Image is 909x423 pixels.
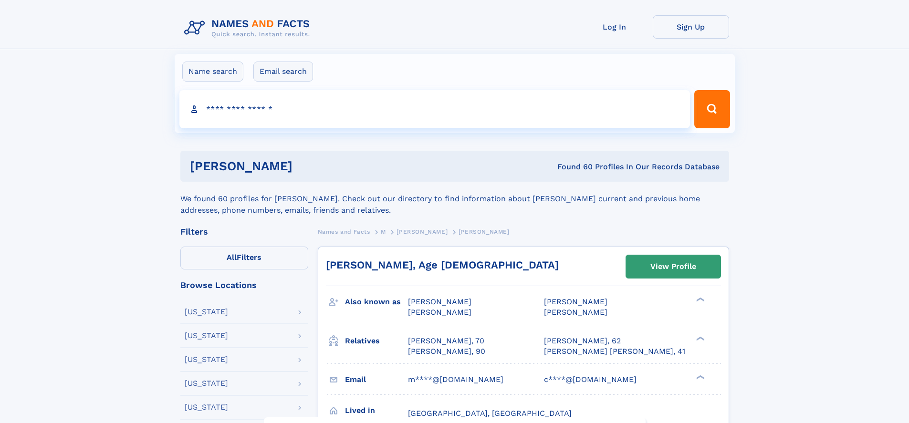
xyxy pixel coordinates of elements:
span: M [381,228,386,235]
span: All [227,253,237,262]
div: Browse Locations [180,281,308,289]
div: ❯ [694,297,705,303]
a: M [381,226,386,237]
img: Logo Names and Facts [180,15,318,41]
span: [GEOGRAPHIC_DATA], [GEOGRAPHIC_DATA] [408,409,572,418]
div: Found 60 Profiles In Our Records Database [425,162,720,172]
div: [US_STATE] [185,403,228,411]
input: search input [179,90,690,128]
a: Sign Up [653,15,729,39]
a: [PERSON_NAME], 70 [408,336,484,346]
a: Log In [576,15,653,39]
span: [PERSON_NAME] [408,297,471,306]
h1: [PERSON_NAME] [190,160,425,172]
div: ❯ [694,374,705,380]
span: [PERSON_NAME] [459,228,510,235]
div: ❯ [694,335,705,341]
h3: Relatives [345,333,408,349]
div: View Profile [650,256,696,278]
div: [US_STATE] [185,356,228,363]
button: Search Button [694,90,730,128]
a: [PERSON_NAME] [PERSON_NAME], 41 [544,346,685,357]
label: Filters [180,247,308,269]
a: Names and Facts [318,226,370,237]
h3: Also known as [345,294,408,310]
h3: Email [345,371,408,388]
span: [PERSON_NAME] [544,297,607,306]
div: [US_STATE] [185,380,228,387]
div: [US_STATE] [185,332,228,340]
span: [PERSON_NAME] [397,228,448,235]
span: [PERSON_NAME] [408,308,471,317]
a: [PERSON_NAME], 90 [408,346,485,357]
a: [PERSON_NAME], 62 [544,336,621,346]
a: [PERSON_NAME], Age [DEMOGRAPHIC_DATA] [326,259,559,271]
div: Filters [180,227,308,236]
label: Email search [253,62,313,82]
h3: Lived in [345,402,408,419]
div: We found 60 profiles for [PERSON_NAME]. Check out our directory to find information about [PERSON... [180,182,729,216]
a: View Profile [626,255,721,278]
label: Name search [182,62,243,82]
div: [US_STATE] [185,308,228,316]
a: [PERSON_NAME] [397,226,448,237]
span: [PERSON_NAME] [544,308,607,317]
